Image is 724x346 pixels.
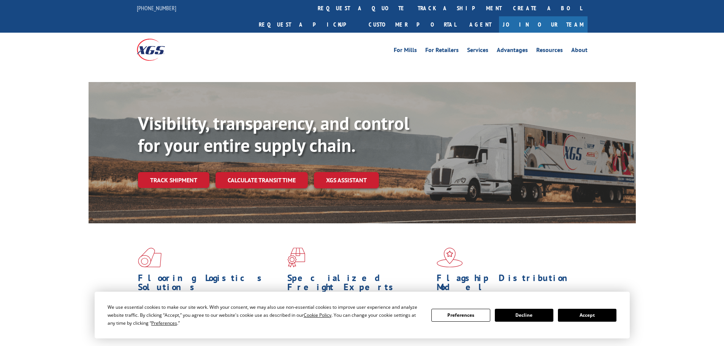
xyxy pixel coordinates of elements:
[394,47,417,55] a: For Mills
[425,47,459,55] a: For Retailers
[536,47,563,55] a: Resources
[287,248,305,267] img: xgs-icon-focused-on-flooring-red
[437,248,463,267] img: xgs-icon-flagship-distribution-model-red
[304,312,331,318] span: Cookie Policy
[497,47,528,55] a: Advantages
[571,47,588,55] a: About
[437,273,580,295] h1: Flagship Distribution Model
[462,16,499,33] a: Agent
[495,309,553,322] button: Decline
[95,292,630,338] div: Cookie Consent Prompt
[138,273,282,295] h1: Flooring Logistics Solutions
[215,172,308,188] a: Calculate transit time
[467,47,488,55] a: Services
[499,16,588,33] a: Join Our Team
[558,309,616,322] button: Accept
[151,320,177,326] span: Preferences
[431,309,490,322] button: Preferences
[287,273,431,295] h1: Specialized Freight Experts
[137,4,176,12] a: [PHONE_NUMBER]
[138,248,162,267] img: xgs-icon-total-supply-chain-intelligence-red
[314,172,379,188] a: XGS ASSISTANT
[253,16,363,33] a: Request a pickup
[363,16,462,33] a: Customer Portal
[108,303,422,327] div: We use essential cookies to make our site work. With your consent, we may also use non-essential ...
[138,172,209,188] a: Track shipment
[138,111,409,157] b: Visibility, transparency, and control for your entire supply chain.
